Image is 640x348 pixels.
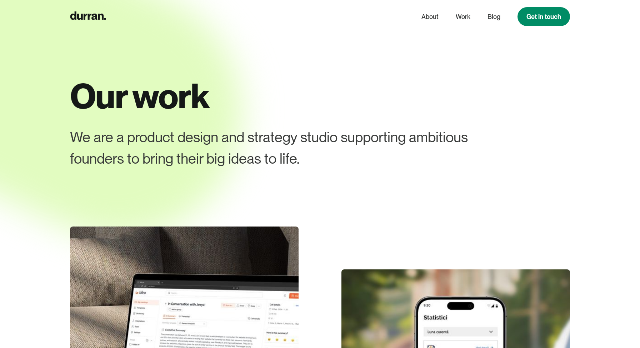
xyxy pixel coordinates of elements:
[421,10,439,24] a: About
[517,7,570,26] a: Get in touch
[487,10,500,24] a: Blog
[70,77,570,115] h1: Our work
[456,10,470,24] a: Work
[70,10,106,24] a: home
[70,126,520,169] div: We are a product design and strategy studio supporting ambitious founders to bring their big idea...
